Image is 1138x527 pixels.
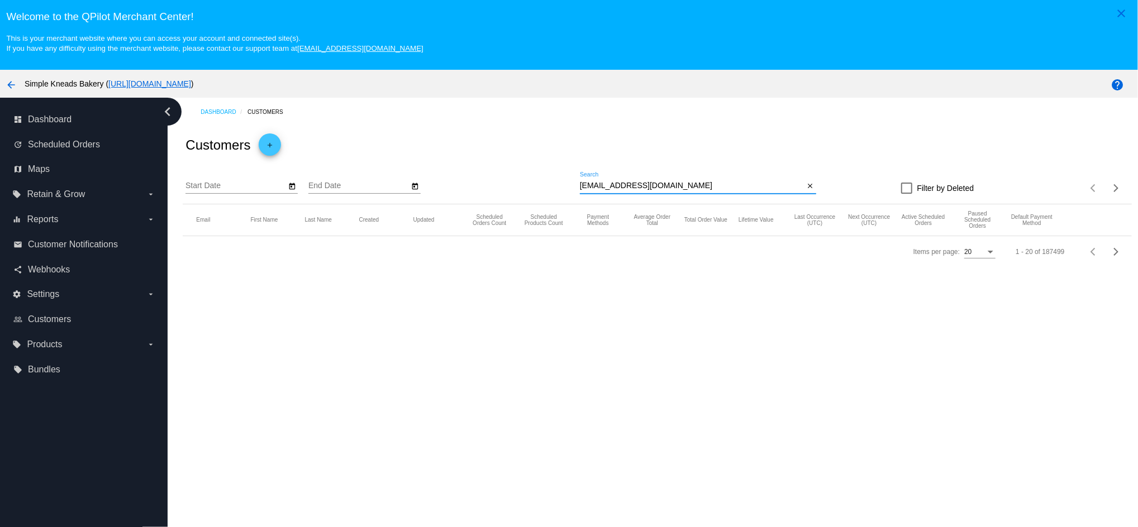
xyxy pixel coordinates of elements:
[27,339,62,349] span: Products
[13,136,155,154] a: update Scheduled Orders
[630,214,674,226] button: Change sorting for AverageScheduledOrderTotal
[263,141,277,155] mat-icon: add
[305,217,332,223] button: Change sorting for LastName
[804,180,816,192] button: Clear
[1105,241,1127,263] button: Next page
[13,365,22,374] i: local_offer
[807,182,815,191] mat-icon: close
[28,114,72,124] span: Dashboard
[27,214,58,224] span: Reports
[413,217,435,223] button: Change sorting for UpdatedUtc
[146,340,155,349] i: arrow_drop_down
[409,180,421,191] button: Open calendar
[13,361,155,379] a: local_offer Bundles
[964,248,972,256] span: 20
[1083,241,1105,263] button: Previous page
[185,137,250,153] h2: Customers
[28,314,71,324] span: Customers
[13,115,22,124] i: dashboard
[1115,7,1128,20] mat-icon: close
[297,44,423,52] a: [EMAIL_ADDRESS][DOMAIN_NAME]
[522,214,566,226] button: Change sorting for TotalProductsScheduledCount
[25,79,194,88] span: Simple Kneads Bakery ( )
[1016,248,1064,256] div: 1 - 20 of 187499
[13,315,22,324] i: people_outline
[286,180,298,191] button: Open calendar
[580,181,804,190] input: Search
[1083,177,1105,199] button: Previous page
[27,289,59,299] span: Settings
[27,189,85,199] span: Retain & Grow
[12,340,21,349] i: local_offer
[955,210,999,229] button: Change sorting for PausedScheduledOrdersCount
[684,217,727,223] button: Change sorting for TotalScheduledOrderValue
[576,214,620,226] button: Change sorting for PaymentMethodsCount
[108,79,191,88] a: [URL][DOMAIN_NAME]
[13,165,22,174] i: map
[13,111,155,128] a: dashboard Dashboard
[359,217,379,223] button: Change sorting for CreatedUtc
[250,217,278,223] button: Change sorting for FirstName
[28,239,118,250] span: Customer Notifications
[28,164,50,174] span: Maps
[847,214,891,226] button: Change sorting for NextScheduledOrderOccurrenceUtc
[739,217,774,223] button: Change sorting for ScheduledOrderLTV
[12,190,21,199] i: local_offer
[185,181,286,190] input: Start Date
[1105,177,1127,199] button: Next page
[964,248,996,256] mat-select: Items per page:
[146,190,155,199] i: arrow_drop_down
[28,365,60,375] span: Bundles
[6,34,423,52] small: This is your merchant website where you can access your account and connected site(s). If you hav...
[146,215,155,224] i: arrow_drop_down
[13,240,22,249] i: email
[196,217,210,223] button: Change sorting for Email
[901,214,945,226] button: Change sorting for ActiveScheduledOrdersCount
[13,261,155,279] a: share Webhooks
[1111,78,1124,92] mat-icon: help
[28,140,100,150] span: Scheduled Orders
[793,214,837,226] button: Change sorting for LastScheduledOrderOccurrenceUtc
[12,290,21,299] i: settings
[247,103,293,121] a: Customers
[13,265,22,274] i: share
[201,103,247,121] a: Dashboard
[308,181,409,190] input: End Date
[28,265,70,275] span: Webhooks
[13,140,22,149] i: update
[13,310,155,328] a: people_outline Customers
[4,78,18,92] mat-icon: arrow_back
[12,215,21,224] i: equalizer
[6,11,1131,23] h3: Welcome to the QPilot Merchant Center!
[917,181,974,195] span: Filter by Deleted
[13,160,155,178] a: map Maps
[913,248,960,256] div: Items per page:
[159,103,177,121] i: chevron_left
[468,214,512,226] button: Change sorting for TotalScheduledOrdersCount
[146,290,155,299] i: arrow_drop_down
[13,236,155,253] a: email Customer Notifications
[1010,214,1054,226] button: Change sorting for DefaultPaymentMethod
